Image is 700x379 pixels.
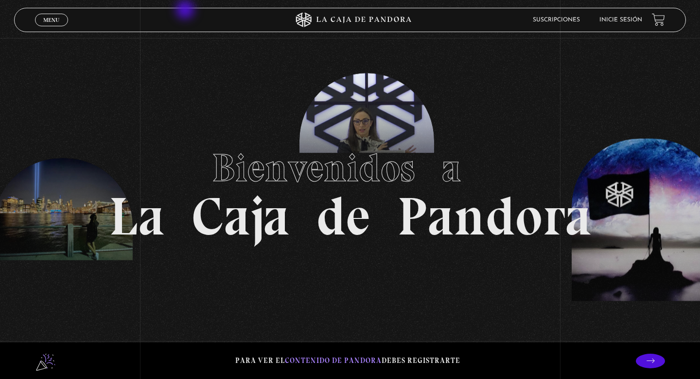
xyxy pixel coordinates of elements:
a: Suscripciones [533,17,580,23]
span: contenido de Pandora [285,356,382,365]
span: Cerrar [40,25,63,32]
a: View your shopping cart [652,13,665,26]
a: Inicie sesión [599,17,642,23]
span: Menu [43,17,59,23]
h1: La Caja de Pandora [109,136,592,243]
p: Para ver el debes registrarte [235,354,460,367]
span: Bienvenidos a [212,144,488,191]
